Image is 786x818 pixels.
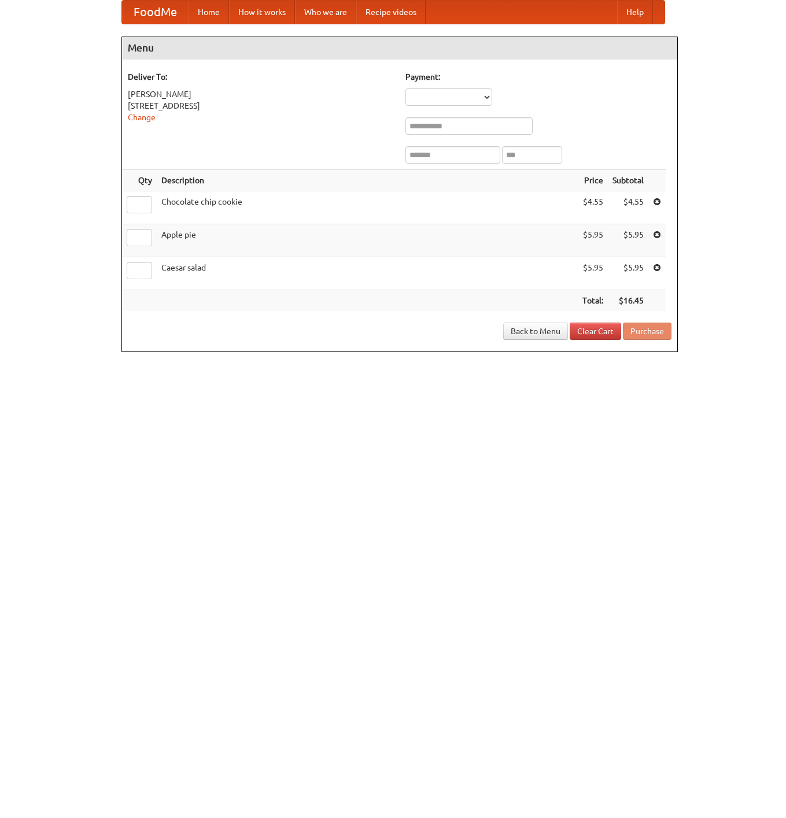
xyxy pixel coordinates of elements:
[578,224,608,257] td: $5.95
[122,170,157,191] th: Qty
[229,1,295,24] a: How it works
[128,113,156,122] a: Change
[122,1,189,24] a: FoodMe
[608,170,648,191] th: Subtotal
[295,1,356,24] a: Who we are
[578,257,608,290] td: $5.95
[356,1,426,24] a: Recipe videos
[608,224,648,257] td: $5.95
[405,71,671,83] h5: Payment:
[623,323,671,340] button: Purchase
[578,290,608,312] th: Total:
[122,36,677,60] h4: Menu
[578,170,608,191] th: Price
[617,1,653,24] a: Help
[570,323,621,340] a: Clear Cart
[608,290,648,312] th: $16.45
[128,100,394,112] div: [STREET_ADDRESS]
[189,1,229,24] a: Home
[157,191,578,224] td: Chocolate chip cookie
[578,191,608,224] td: $4.55
[128,88,394,100] div: [PERSON_NAME]
[608,257,648,290] td: $5.95
[157,224,578,257] td: Apple pie
[503,323,568,340] a: Back to Menu
[157,257,578,290] td: Caesar salad
[157,170,578,191] th: Description
[128,71,394,83] h5: Deliver To:
[608,191,648,224] td: $4.55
